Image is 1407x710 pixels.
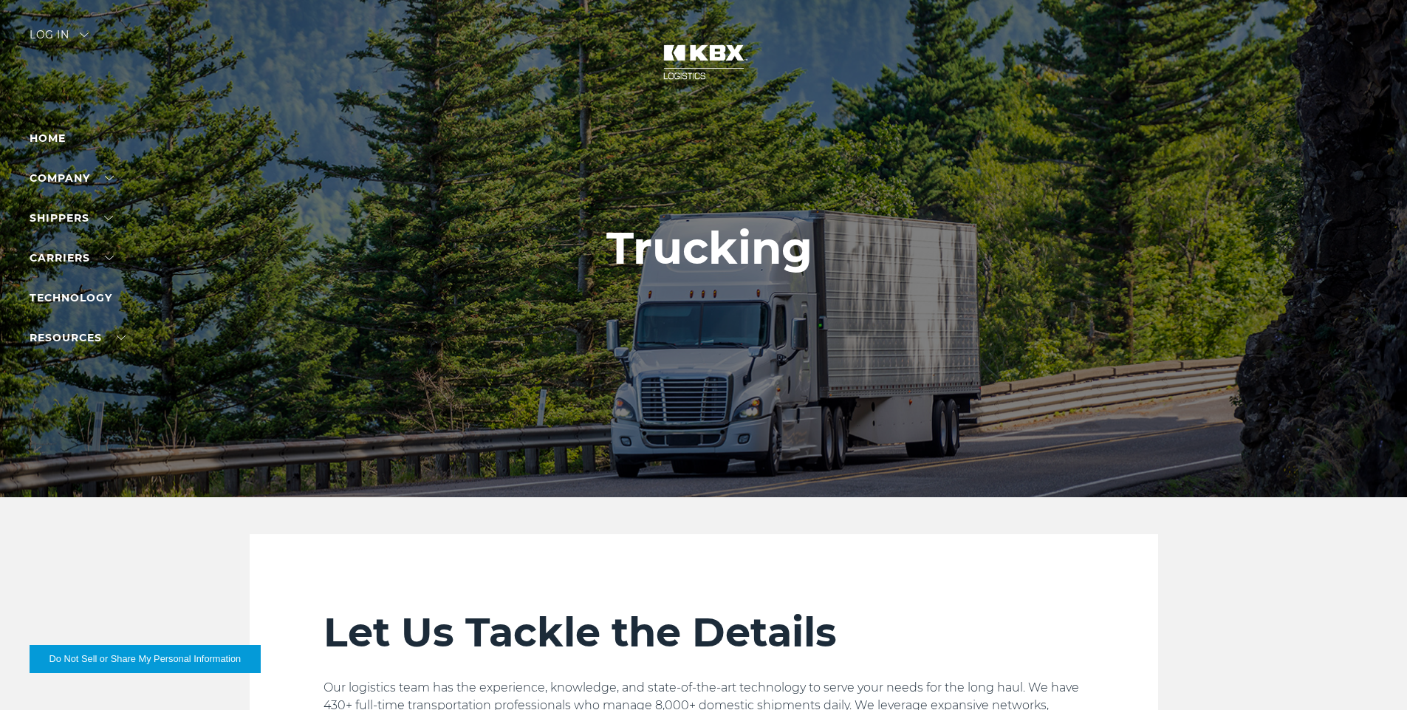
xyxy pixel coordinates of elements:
[30,291,112,304] a: Technology
[30,132,66,145] a: Home
[323,608,1084,657] h2: Let Us Tackle the Details
[30,211,113,225] a: SHIPPERS
[30,171,114,185] a: Company
[648,30,759,95] img: kbx logo
[30,645,261,673] button: Do Not Sell or Share My Personal Information
[30,331,126,344] a: RESOURCES
[30,251,114,264] a: Carriers
[606,223,812,273] h1: Trucking
[30,30,89,51] div: Log in
[80,33,89,37] img: arrow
